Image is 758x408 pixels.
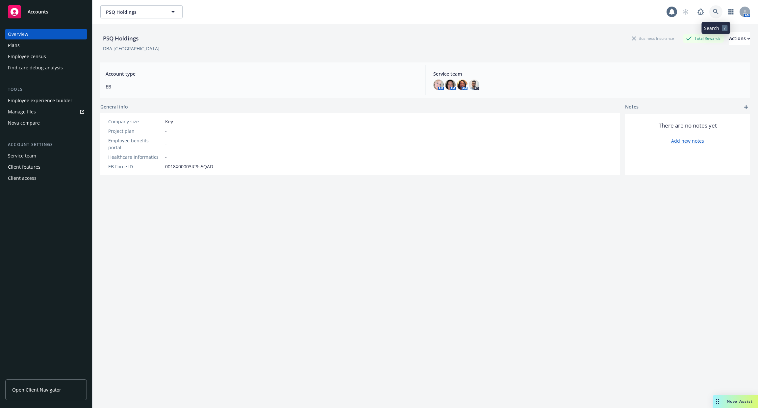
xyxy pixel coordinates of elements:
button: Actions [729,32,750,45]
a: Employee experience builder [5,95,87,106]
div: Manage files [8,107,36,117]
span: 0018X00003IC9s5QAD [165,163,213,170]
div: Nova compare [8,118,40,128]
img: photo [433,80,444,90]
a: Start snowing [679,5,692,18]
span: Key [165,118,173,125]
a: Find care debug analysis [5,62,87,73]
div: Account settings [5,141,87,148]
div: DBA: [GEOGRAPHIC_DATA] [103,45,160,52]
div: EB Force ID [108,163,163,170]
a: Overview [5,29,87,39]
a: Client access [5,173,87,183]
div: Overview [8,29,28,39]
img: photo [469,80,479,90]
span: Account type [106,70,417,77]
div: Client features [8,162,40,172]
div: Tools [5,86,87,93]
div: PSQ Holdings [100,34,141,43]
div: Healthcare Informatics [108,154,163,160]
a: Employee census [5,51,87,62]
div: Total Rewards [683,34,724,42]
div: Employee census [8,51,46,62]
a: add [742,103,750,111]
a: Nova compare [5,118,87,128]
span: - [165,128,167,134]
button: Nova Assist [713,395,758,408]
span: Open Client Navigator [12,386,61,393]
div: Business Insurance [629,34,677,42]
a: Service team [5,151,87,161]
span: - [165,154,167,160]
a: Report a Bug [694,5,707,18]
div: Drag to move [713,395,721,408]
span: There are no notes yet [659,122,717,130]
span: PSQ Holdings [106,9,163,15]
span: Notes [625,103,639,111]
div: Company size [108,118,163,125]
a: Switch app [724,5,738,18]
div: Employee experience builder [8,95,72,106]
div: Service team [8,151,36,161]
a: Accounts [5,3,87,21]
a: Search [709,5,722,18]
span: Service team [433,70,745,77]
img: photo [457,80,467,90]
button: PSQ Holdings [100,5,183,18]
div: Plans [8,40,20,51]
a: Manage files [5,107,87,117]
span: EB [106,83,417,90]
span: Accounts [28,9,48,14]
img: photo [445,80,456,90]
span: General info [100,103,128,110]
div: Project plan [108,128,163,134]
div: Find care debug analysis [8,62,63,73]
a: Plans [5,40,87,51]
a: Client features [5,162,87,172]
div: Employee benefits portal [108,137,163,151]
div: Client access [8,173,37,183]
span: Nova Assist [727,398,753,404]
span: - [165,141,167,148]
a: Add new notes [671,137,704,144]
